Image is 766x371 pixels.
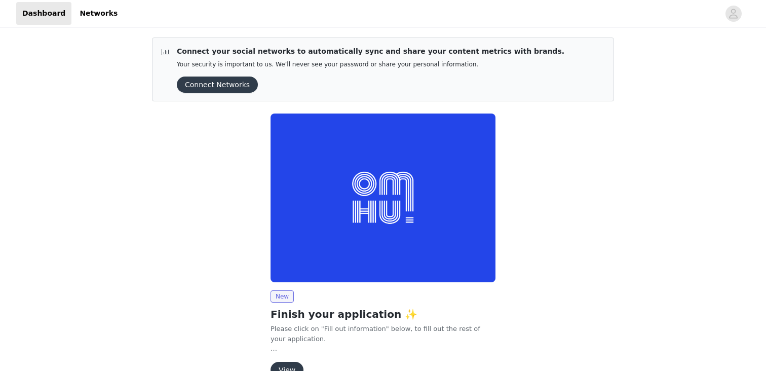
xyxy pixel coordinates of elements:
a: Dashboard [16,2,71,25]
p: Please click on "Fill out information" below, to fill out the rest of your application. [271,324,495,354]
div: avatar [729,6,738,22]
a: Networks [73,2,124,25]
span: New [271,290,294,303]
p: Your security is important to us. We’ll never see your password or share your personal information. [177,61,564,68]
p: Connect your social networks to automatically sync and share your content metrics with brands. [177,46,564,57]
button: Connect Networks [177,77,258,93]
h2: Finish your application ✨ [271,307,495,322]
img: OMHU [271,114,495,282]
